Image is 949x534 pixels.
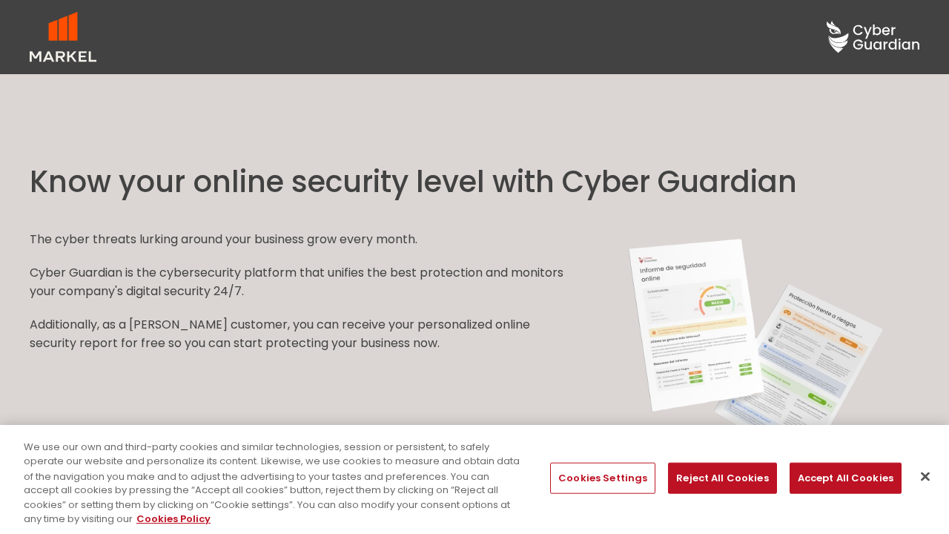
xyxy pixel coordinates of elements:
[909,461,942,493] button: Close
[30,263,563,300] p: Cyber Guardian is the cybersecurity platform that unifies the best protection and monitors your c...
[30,163,919,200] h1: Know your online security level with Cyber Guardian
[790,463,902,494] button: Accept All Cookies
[30,315,563,352] p: Additionally, as a [PERSON_NAME] customer, you can receive your personalized online security repo...
[24,440,522,527] div: We use our own and third-party cookies and similar technologies, session or persistent, to safely...
[550,463,655,494] button: Cookies Settings, Opens the preference center dialog
[136,512,211,526] a: More information about your privacy, opens in a new tab
[593,230,919,489] img: Cyber Guardian
[30,230,563,248] p: The cyber threats lurking around your business grow every month.
[668,463,776,494] button: Reject All Cookies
